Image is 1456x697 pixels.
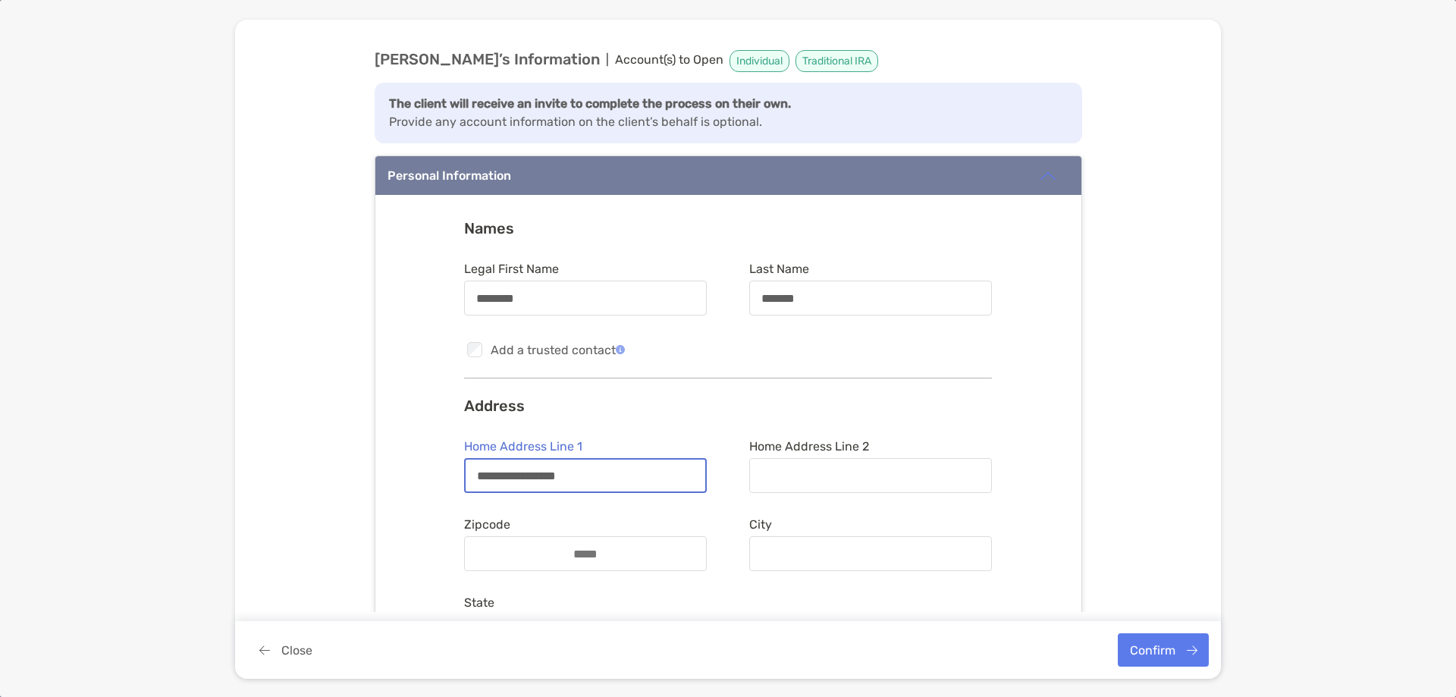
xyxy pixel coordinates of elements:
span: Individual [730,50,789,72]
button: Confirm [1118,633,1209,667]
span: Add a trusted contact [491,343,625,357]
img: Add a trusted contact [616,345,625,354]
span: Zipcode [464,517,707,532]
input: Zipcode [525,548,646,560]
h3: Names [464,219,992,237]
input: Legal First Name [465,292,706,305]
strong: [PERSON_NAME] ’s Information [375,50,600,69]
input: Home Address Line 2 [750,469,991,482]
input: Home Address Line 1 [466,469,705,482]
button: Close [247,633,324,667]
span: Home Address Line 1 [464,439,707,454]
span: Home Address Line 2 [749,439,992,454]
span: Legal First Name [464,262,707,276]
span: Last Name [749,262,992,276]
div: Personal Information [388,168,511,183]
span: Traditional IRA [795,50,878,72]
input: Last Name [750,292,991,305]
img: icon arrow [1039,167,1057,185]
label: State [464,595,707,610]
input: City [750,548,991,560]
div: Provide any account information on the client’s behalf is optional. [375,83,1082,143]
span: City [749,517,992,532]
span: Account(s) to Open [615,50,723,69]
h3: Address [464,397,992,415]
span: | [606,50,609,69]
strong: The client will receive an invite to complete the process on their own. [389,96,791,111]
